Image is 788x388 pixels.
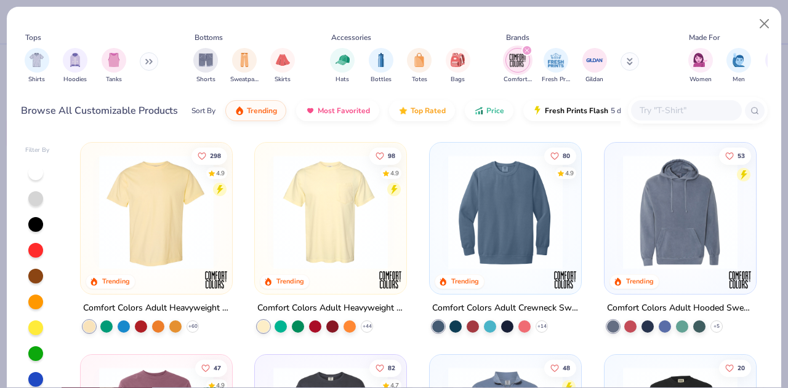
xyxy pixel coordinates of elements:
[369,48,393,84] div: filter for Bottles
[188,323,197,330] span: + 60
[257,301,404,316] div: Comfort Colors Adult Heavyweight RS Pocket T-Shirt
[607,301,754,316] div: Comfort Colors Adult Hooded Sweatshirt
[523,100,665,121] button: Fresh Prints Flash5 day delivery
[451,75,465,84] span: Bags
[193,48,218,84] div: filter for Shorts
[733,75,745,84] span: Men
[267,155,394,269] img: 284e3bdb-833f-4f21-a3b0-720291adcbd9
[565,168,574,178] div: 4.9
[30,53,44,67] img: Shirts Image
[504,48,532,84] div: filter for Comfort Colors
[230,48,259,84] div: filter for Sweatpants
[582,48,607,84] button: filter button
[689,32,720,43] div: Made For
[25,32,41,43] div: Tops
[388,365,396,371] span: 82
[446,48,470,84] button: filter button
[230,48,259,84] button: filter button
[504,75,532,84] span: Comfort Colors
[509,51,527,69] img: Comfort Colors Image
[611,104,656,118] span: 5 day delivery
[542,48,570,84] button: filter button
[533,106,542,116] img: flash.gif
[270,48,295,84] div: filter for Skirts
[544,147,576,164] button: Like
[542,75,570,84] span: Fresh Prints
[63,75,87,84] span: Hoodies
[504,48,532,84] button: filter button
[388,152,396,159] span: 98
[28,75,45,84] span: Shirts
[544,359,576,376] button: Like
[191,105,215,116] div: Sort By
[25,48,49,84] div: filter for Shirts
[446,48,470,84] div: filter for Bags
[336,53,350,67] img: Hats Image
[378,267,403,292] img: Comfort Colors logo
[193,48,218,84] button: filter button
[389,100,455,121] button: Top Rated
[210,152,221,159] span: 298
[275,75,291,84] span: Skirts
[25,146,50,155] div: Filter By
[330,48,355,84] button: filter button
[689,75,712,84] span: Women
[442,155,569,269] img: 1f2d2499-41e0-44f5-b794-8109adf84418
[617,155,744,269] img: ff9285ed-6195-4d41-bd6b-4a29e0566347
[68,53,82,67] img: Hoodies Image
[83,301,230,316] div: Comfort Colors Adult Heavyweight T-Shirt
[547,51,565,69] img: Fresh Prints Image
[199,53,213,67] img: Shorts Image
[412,53,426,67] img: Totes Image
[688,48,713,84] button: filter button
[225,100,286,121] button: Trending
[363,323,372,330] span: + 44
[331,32,371,43] div: Accessories
[102,48,126,84] div: filter for Tanks
[726,48,751,84] button: filter button
[582,48,607,84] div: filter for Gildan
[407,48,432,84] div: filter for Totes
[638,103,733,117] input: Try "T-Shirt"
[371,75,392,84] span: Bottles
[196,75,215,84] span: Shorts
[318,106,370,116] span: Most Favorited
[235,106,244,116] img: trending.gif
[451,53,464,67] img: Bags Image
[370,359,402,376] button: Like
[693,53,707,67] img: Women Image
[738,152,745,159] span: 53
[585,51,604,69] img: Gildan Image
[270,48,295,84] button: filter button
[719,359,751,376] button: Like
[398,106,408,116] img: TopRated.gif
[714,323,720,330] span: + 5
[21,103,178,118] div: Browse All Customizable Products
[305,106,315,116] img: most_fav.gif
[563,152,570,159] span: 80
[106,75,122,84] span: Tanks
[230,75,259,84] span: Sweatpants
[391,168,400,178] div: 4.9
[191,147,227,164] button: Like
[537,323,547,330] span: + 14
[553,267,577,292] img: Comfort Colors logo
[465,100,513,121] button: Price
[563,365,570,371] span: 48
[370,147,402,164] button: Like
[219,155,346,269] img: e55d29c3-c55d-459c-bfd9-9b1c499ab3c6
[486,106,504,116] span: Price
[407,48,432,84] button: filter button
[688,48,713,84] div: filter for Women
[545,106,608,116] span: Fresh Prints Flash
[296,100,379,121] button: Most Favorited
[276,53,290,67] img: Skirts Image
[585,75,603,84] span: Gildan
[374,53,388,67] img: Bottles Image
[542,48,570,84] div: filter for Fresh Prints
[203,267,228,292] img: Comfort Colors logo
[25,48,49,84] button: filter button
[728,267,752,292] img: Comfort Colors logo
[216,168,225,178] div: 4.9
[753,12,776,36] button: Close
